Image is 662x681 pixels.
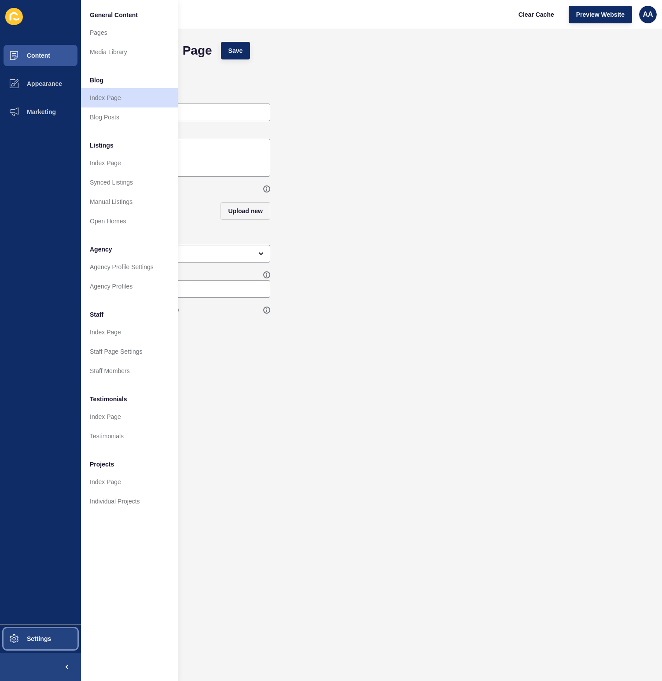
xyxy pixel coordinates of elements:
a: Media Library [81,42,178,62]
a: Index Page [81,153,178,173]
button: Upload new [221,202,270,220]
span: General Content [90,11,138,19]
span: Blog [90,76,103,85]
a: Synced Listings [81,173,178,192]
span: Listings [90,141,114,150]
div: open menu [94,245,270,263]
a: Staff Page Settings [81,342,178,361]
span: Agency [90,245,112,254]
a: Testimonials [81,426,178,446]
span: Projects [90,460,114,469]
a: Index Page [81,472,178,492]
a: Index Page [81,407,178,426]
a: Agency Profile Settings [81,257,178,277]
a: Blog Posts [81,107,178,127]
a: Index Page [81,322,178,342]
a: Open Homes [81,211,178,231]
button: Preview Website [569,6,632,23]
span: Preview Website [576,10,625,19]
a: Agency Profiles [81,277,178,296]
button: Save [221,42,250,59]
button: Clear Cache [511,6,562,23]
a: Manual Listings [81,192,178,211]
a: Index Page [81,88,178,107]
span: Staff [90,310,103,319]
a: Individual Projects [81,492,178,511]
a: Pages [81,23,178,42]
span: Upload new [228,207,263,215]
span: AA [643,10,653,19]
a: Staff Members [81,361,178,381]
span: Clear Cache [519,10,554,19]
span: Testimonials [90,395,127,403]
span: Save [228,46,243,55]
